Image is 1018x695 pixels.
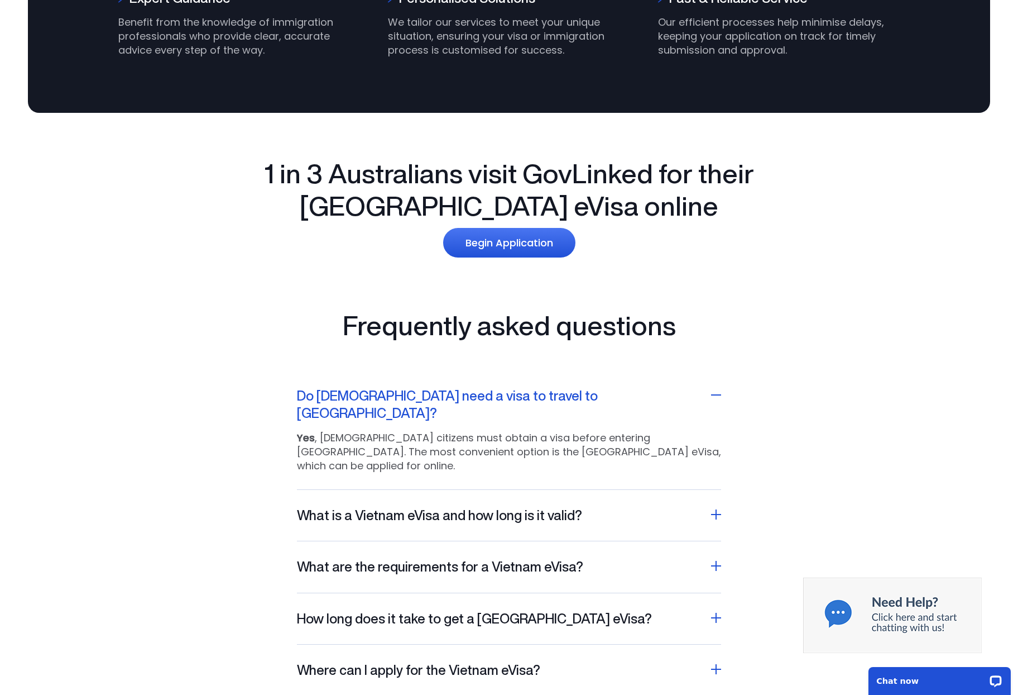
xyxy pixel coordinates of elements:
p: Our efficient processes help minimise delays, keeping your application on track for timely submis... [658,15,900,58]
h2: How long does it take to get a [GEOGRAPHIC_DATA] eVisa? [297,610,652,627]
p: We tailor our services to meet your unique situation, ensuring your visa or immigration process i... [388,15,630,58]
h2: Frequently asked questions [297,308,721,342]
a: Begin Application [443,228,575,258]
h2: Do [DEMOGRAPHIC_DATA] need a visa to travel to [GEOGRAPHIC_DATA]? [297,387,704,422]
h2: Where can I apply for the Vietnam eVisa? [297,661,540,679]
h2: What is a Vietnam eVisa and how long is it valid? [297,507,582,524]
strong: Yes [297,431,315,445]
h2: What are the requirements for a Vietnam eVisa? [297,558,583,575]
iframe: LiveChat chat widget [861,660,1018,695]
p: , [DEMOGRAPHIC_DATA] citizens must obtain a visa before entering [GEOGRAPHIC_DATA]. The most conv... [297,431,721,473]
img: Chat now [803,578,982,653]
h1: 1 in 3 Australians visit GovLinked for their [GEOGRAPHIC_DATA] eVisa online [146,158,872,222]
p: Benefit from the knowledge of immigration professionals who provide clear, accurate advice every ... [118,15,360,58]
